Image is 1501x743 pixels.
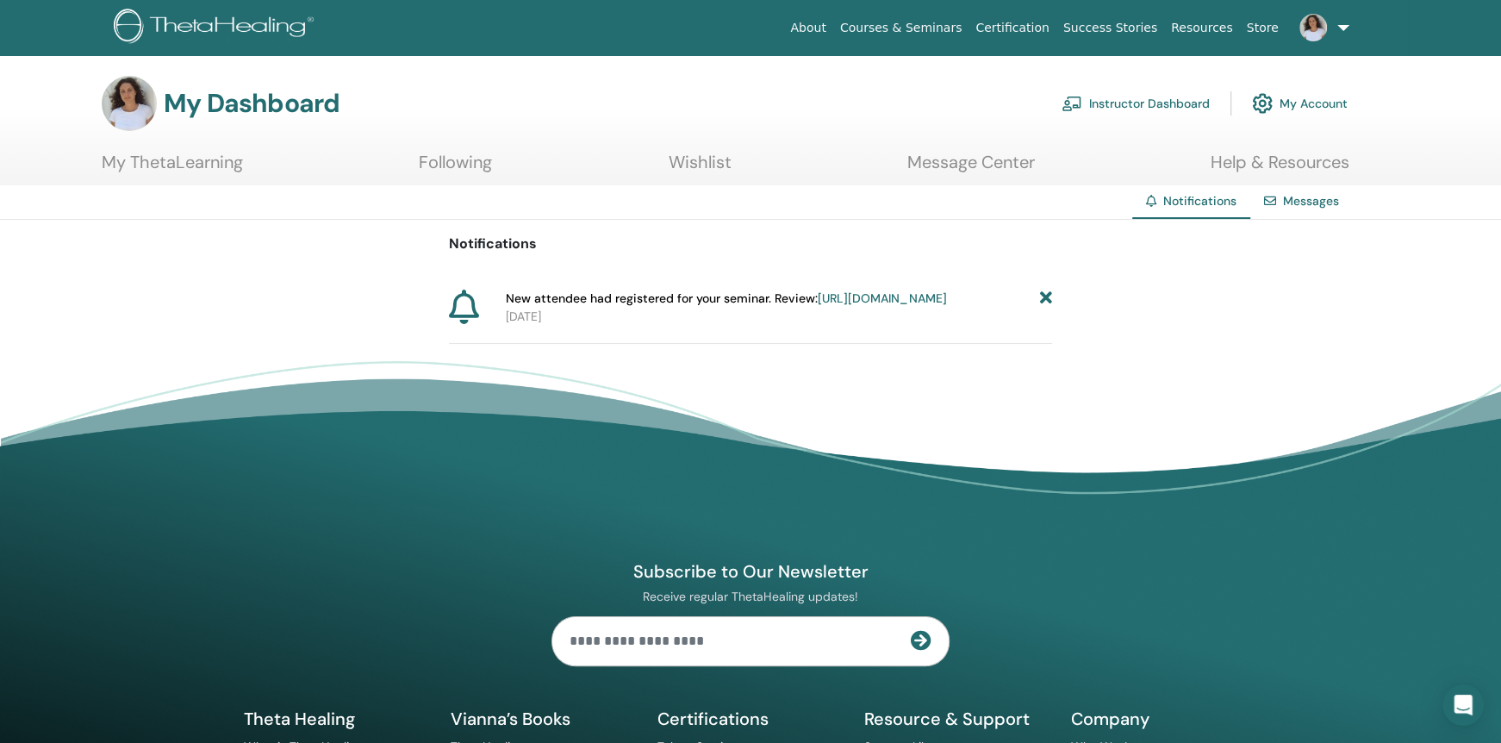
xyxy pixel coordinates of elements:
a: My ThetaLearning [102,152,243,185]
a: Message Center [907,152,1035,185]
p: [DATE] [506,308,1052,326]
a: Store [1240,12,1286,44]
a: Following [419,152,492,185]
a: About [783,12,832,44]
h5: Certifications [657,708,844,730]
img: cog.svg [1252,89,1273,118]
a: Messages [1283,193,1339,209]
a: Certification [968,12,1056,44]
img: logo.png [114,9,320,47]
img: default.jpg [1299,14,1327,41]
h5: Resource & Support [864,708,1050,730]
img: chalkboard-teacher.svg [1062,96,1082,111]
a: Instructor Dashboard [1062,84,1210,122]
a: My Account [1252,84,1348,122]
p: Receive regular ThetaHealing updates! [551,589,950,604]
div: Open Intercom Messenger [1442,684,1484,726]
span: New attendee had registered for your seminar. Review: [506,290,946,308]
p: Notifications [449,234,1052,254]
h5: Company [1071,708,1257,730]
h5: Vianna’s Books [451,708,637,730]
span: Notifications [1163,193,1236,209]
a: Help & Resources [1211,152,1349,185]
a: [URL][DOMAIN_NAME] [818,290,946,306]
a: Success Stories [1056,12,1164,44]
a: Wishlist [669,152,732,185]
img: default.jpg [102,76,157,131]
h4: Subscribe to Our Newsletter [551,560,950,583]
h3: My Dashboard [164,88,339,119]
a: Resources [1164,12,1240,44]
a: Courses & Seminars [833,12,969,44]
h5: Theta Healing [244,708,430,730]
